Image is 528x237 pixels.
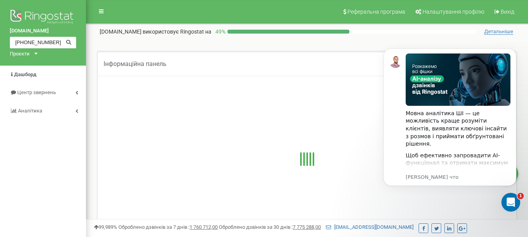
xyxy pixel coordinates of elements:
[326,224,413,230] a: [EMAIL_ADDRESS][DOMAIN_NAME]
[10,37,76,48] input: Пошук за номером
[422,9,484,15] span: Налаштування профілю
[219,224,321,230] span: Оброблено дзвінків за 30 днів :
[104,60,166,68] span: Інформаційна панель
[118,224,218,230] span: Оброблено дзвінків за 7 днів :
[293,224,321,230] u: 7 775 288,00
[211,28,227,36] p: 49 %
[10,50,30,58] div: Проєкти
[10,8,76,27] img: Ringostat logo
[17,89,56,95] span: Центр звернень
[100,28,211,36] p: [DOMAIN_NAME]
[484,29,513,35] span: Детальніше
[14,71,36,77] span: Дашборд
[18,108,42,114] span: Аналiтика
[10,27,76,35] a: [DOMAIN_NAME]
[190,224,218,230] u: 1 760 712,00
[143,29,211,35] span: використовує Ringostat на
[501,9,514,15] span: Вихід
[94,224,117,230] span: 99,989%
[372,37,528,216] iframe: Intercom notifications сообщение
[501,193,520,212] iframe: Intercom live chat
[347,9,405,15] span: Реферальна програма
[517,193,524,199] span: 1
